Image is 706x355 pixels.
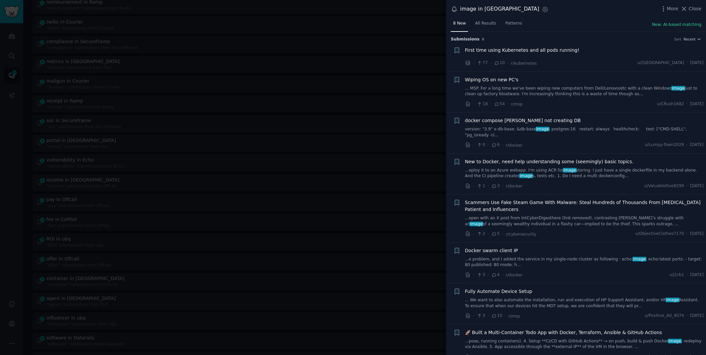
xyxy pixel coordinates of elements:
span: · [686,101,688,107]
button: Close [680,5,701,12]
span: r/kubernetes [511,61,537,66]
span: 1 [477,183,485,189]
span: · [488,271,489,278]
span: All Results [475,21,496,27]
span: · [502,142,503,149]
span: 4 [491,272,500,278]
span: image [671,86,685,91]
a: Docker swarm client IP [465,247,518,254]
a: Fully Automate Device Setup [465,288,532,295]
span: · [686,142,688,148]
span: · [502,182,503,189]
span: u/j1rb1 [670,272,684,278]
span: [DATE] [690,313,704,319]
a: Wiping OS on new PC's [465,76,518,83]
a: First time using Kubernetes and all pods running! [465,47,579,54]
a: Patterns [503,18,524,32]
a: ... MSP. For a long time we've been wiping new computers from Dell/Lenovo/etc with a clean Window... [465,86,704,97]
span: image [469,222,483,226]
a: docker compose [PERSON_NAME] not creating DB [465,117,581,124]
span: · [504,313,506,319]
span: [DATE] [690,101,704,107]
span: · [686,231,688,237]
span: · [490,60,492,67]
span: r/cybersecurity [506,232,536,237]
span: 8 [482,37,484,41]
span: · [686,313,688,319]
div: Sort [674,37,681,41]
span: · [488,313,489,319]
span: · [686,60,688,66]
span: r/docker [506,143,522,148]
span: 18 [477,101,488,107]
span: r/msp [511,102,523,106]
span: · [473,142,474,149]
span: · [507,60,508,67]
button: New: AI-based matching [652,22,701,28]
span: · [490,101,492,107]
span: More [667,5,678,12]
span: Close [689,5,701,12]
span: · [473,313,474,319]
span: [DATE] [690,231,704,237]
span: Patterns [505,21,522,27]
button: More [660,5,678,12]
span: 8 New [453,21,466,27]
a: version: "3.9" x-db-base: &db-baseimage: postgres:16 restart: always healthcheck: test: ["CMD-SHE... [465,126,704,138]
span: 0 [477,142,485,148]
span: image [632,257,646,261]
span: 10 [491,313,502,319]
span: u/ValuableDue8299 [644,183,684,189]
span: [DATE] [690,272,704,278]
span: · [686,183,688,189]
a: Scammers Use Fake Steam Game With Malware: Steal Hundreds of Thousands From [MEDICAL_DATA] Patien... [465,199,704,213]
span: u/[GEOGRAPHIC_DATA] [637,60,684,66]
span: · [686,272,688,278]
a: ...e problem, and I added the service in my single-node cluster as following : echo:image: echo:l... [465,256,704,268]
span: 54 [494,101,505,107]
span: image [519,174,533,178]
span: 77 [477,60,488,66]
a: ...eploy it to an Azure webapp. I'm using ACR forimagestoring. I just have a single dockerfile in... [465,168,704,179]
a: ... We want to also automate the installation, run and execution of HP Support Assistant, and/or ... [465,297,704,309]
a: ...open with an X post from IntCyberDigesthere (link removed), contrasting [PERSON_NAME]’s strugg... [465,215,704,227]
span: r/docker [506,184,522,188]
span: · [473,60,474,67]
span: 3 [491,183,500,189]
span: r/msp [508,314,520,319]
a: ...pose, running containers). 4. Setup **CI/CD with GitHub Actions** → on push, build & push Dock... [465,338,704,350]
span: u/Lumpy-Town2029 [645,142,684,148]
span: · [502,271,503,278]
span: [DATE] [690,142,704,148]
span: · [502,231,503,238]
span: u/CRush1682 [657,101,684,107]
span: [DATE] [690,60,704,66]
span: 5 [491,231,500,237]
div: image in [GEOGRAPHIC_DATA] [460,5,539,13]
span: image [668,339,682,343]
a: 8 New [451,18,468,32]
span: [DATE] [690,183,704,189]
span: r/docker [506,273,522,277]
span: u/Positive_Ad_4074 [645,313,684,319]
span: image [563,168,577,173]
span: · [507,101,508,107]
a: 🚀 Built a Multi-Container Todo App with Docker, Terraform, Ansible & GitHub Actions [465,329,662,336]
span: image [536,127,550,131]
span: · [473,231,474,238]
span: 10 [494,60,505,66]
span: 2 [477,231,485,237]
span: 3 [477,272,485,278]
span: · [488,142,489,149]
span: Submission s [451,36,480,42]
a: All Results [473,18,498,32]
span: 6 [491,142,500,148]
span: image [666,298,679,302]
